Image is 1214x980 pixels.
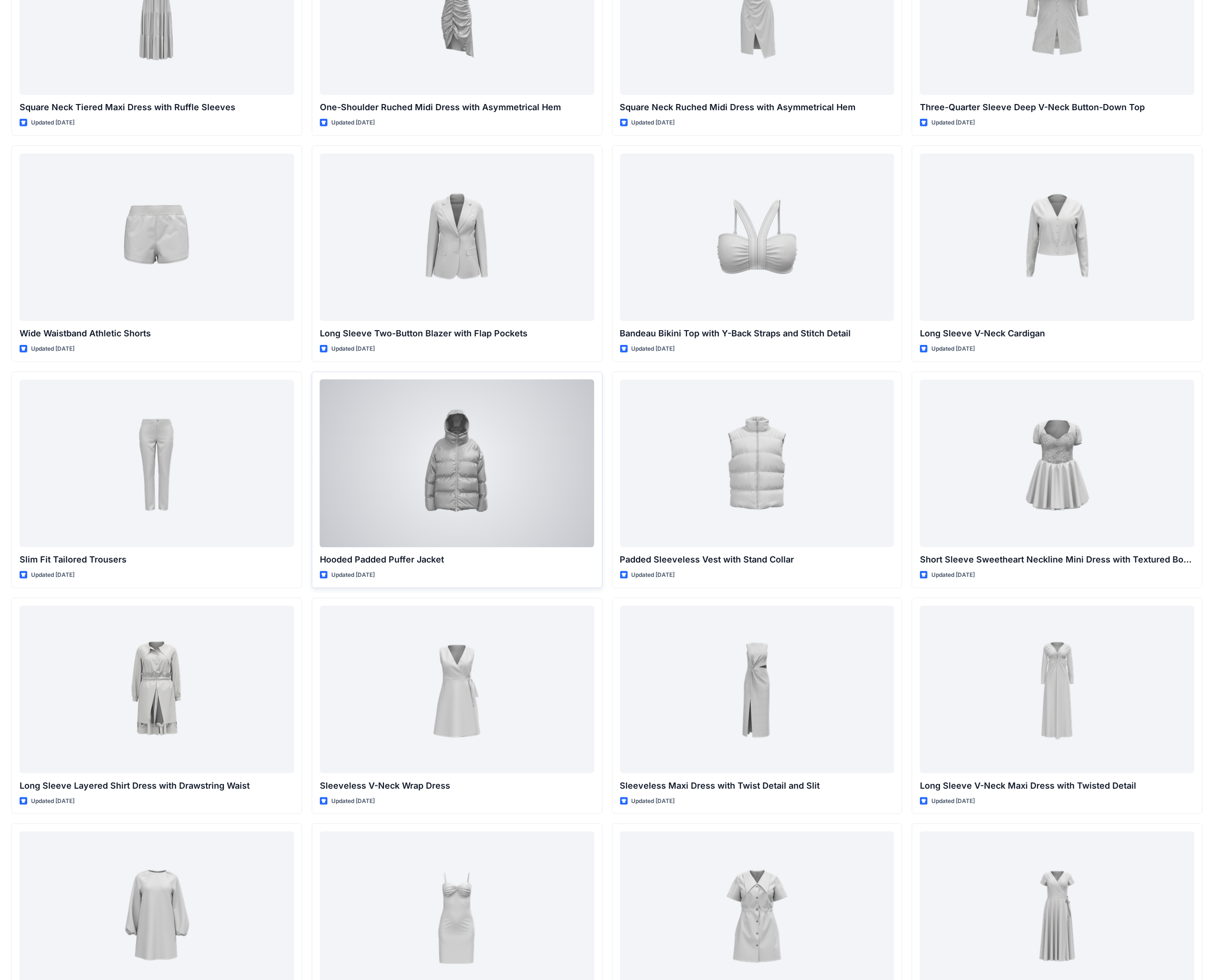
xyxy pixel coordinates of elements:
[931,118,975,128] p: Updated [DATE]
[920,327,1194,340] p: Long Sleeve V-Neck Cardigan
[320,380,594,547] a: Hooded Padded Puffer Jacket
[620,154,895,321] a: Bandeau Bikini Top with Y-Back Straps and Stitch Detail
[320,606,594,773] a: Sleeveless V-Neck Wrap Dress
[920,606,1194,773] a: Long Sleeve V-Neck Maxi Dress with Twisted Detail
[20,553,294,566] p: Slim Fit Tailored Trousers
[632,118,675,128] p: Updated [DATE]
[20,327,294,340] p: Wide Waistband Athletic Shorts
[20,606,294,773] a: Long Sleeve Layered Shirt Dress with Drawstring Waist
[320,101,594,114] p: One-Shoulder Ruched Midi Dress with Asymmetrical Hem
[331,344,375,354] p: Updated [DATE]
[620,553,895,566] p: Padded Sleeveless Vest with Stand Collar
[920,779,1194,792] p: Long Sleeve V-Neck Maxi Dress with Twisted Detail
[20,779,294,792] p: Long Sleeve Layered Shirt Dress with Drawstring Waist
[331,796,375,806] p: Updated [DATE]
[31,118,74,128] p: Updated [DATE]
[320,779,594,792] p: Sleeveless V-Neck Wrap Dress
[931,796,975,806] p: Updated [DATE]
[620,606,895,773] a: Sleeveless Maxi Dress with Twist Detail and Slit
[20,154,294,321] a: Wide Waistband Athletic Shorts
[620,101,895,114] p: Square Neck Ruched Midi Dress with Asymmetrical Hem
[31,344,74,354] p: Updated [DATE]
[331,570,375,580] p: Updated [DATE]
[331,118,375,128] p: Updated [DATE]
[320,327,594,340] p: Long Sleeve Two-Button Blazer with Flap Pockets
[920,154,1194,321] a: Long Sleeve V-Neck Cardigan
[320,553,594,566] p: Hooded Padded Puffer Jacket
[20,380,294,547] a: Slim Fit Tailored Trousers
[31,570,74,580] p: Updated [DATE]
[620,327,895,340] p: Bandeau Bikini Top with Y-Back Straps and Stitch Detail
[931,570,975,580] p: Updated [DATE]
[920,553,1194,566] p: Short Sleeve Sweetheart Neckline Mini Dress with Textured Bodice
[20,101,294,114] p: Square Neck Tiered Maxi Dress with Ruffle Sleeves
[320,154,594,321] a: Long Sleeve Two-Button Blazer with Flap Pockets
[632,344,675,354] p: Updated [DATE]
[620,380,895,547] a: Padded Sleeveless Vest with Stand Collar
[931,344,975,354] p: Updated [DATE]
[31,796,74,806] p: Updated [DATE]
[920,380,1194,547] a: Short Sleeve Sweetheart Neckline Mini Dress with Textured Bodice
[632,570,675,580] p: Updated [DATE]
[632,796,675,806] p: Updated [DATE]
[620,779,895,792] p: Sleeveless Maxi Dress with Twist Detail and Slit
[920,101,1194,114] p: Three-Quarter Sleeve Deep V-Neck Button-Down Top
